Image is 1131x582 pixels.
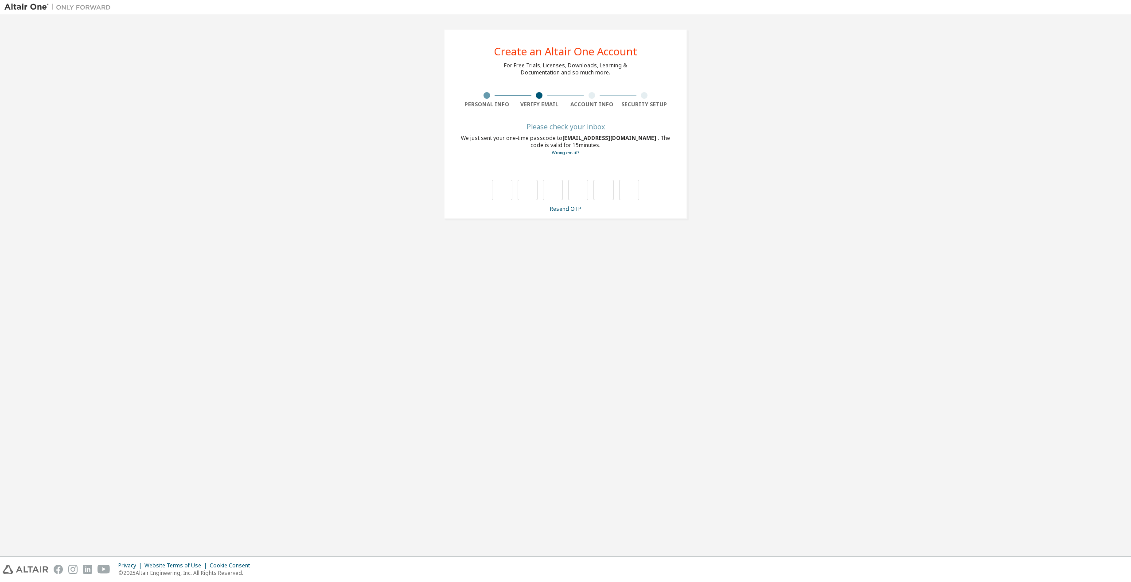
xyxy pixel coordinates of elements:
div: Website Terms of Use [144,562,210,569]
span: [EMAIL_ADDRESS][DOMAIN_NAME] [562,134,658,142]
a: Resend OTP [550,205,581,213]
div: Privacy [118,562,144,569]
div: Security Setup [618,101,671,108]
img: facebook.svg [54,565,63,574]
div: Personal Info [460,101,513,108]
div: Create an Altair One Account [494,46,637,57]
img: Altair One [4,3,115,12]
div: Please check your inbox [460,124,671,129]
img: altair_logo.svg [3,565,48,574]
div: We just sent your one-time passcode to . The code is valid for 15 minutes. [460,135,671,156]
a: Go back to the registration form [552,150,579,155]
div: Account Info [565,101,618,108]
div: Verify Email [513,101,566,108]
img: linkedin.svg [83,565,92,574]
div: For Free Trials, Licenses, Downloads, Learning & Documentation and so much more. [504,62,627,76]
p: © 2025 Altair Engineering, Inc. All Rights Reserved. [118,569,255,577]
img: instagram.svg [68,565,78,574]
div: Cookie Consent [210,562,255,569]
img: youtube.svg [97,565,110,574]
